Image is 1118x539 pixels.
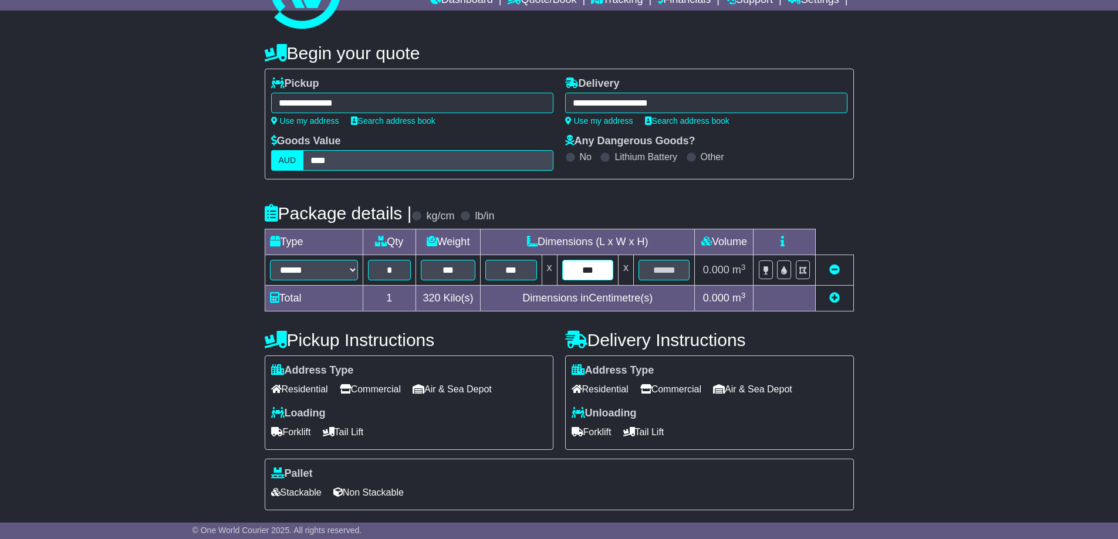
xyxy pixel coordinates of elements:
[623,423,664,441] span: Tail Lift
[640,380,701,398] span: Commercial
[713,380,792,398] span: Air & Sea Depot
[572,407,637,420] label: Unloading
[323,423,364,441] span: Tail Lift
[542,255,557,286] td: x
[703,292,729,304] span: 0.000
[271,150,304,171] label: AUD
[271,364,354,377] label: Address Type
[475,210,494,223] label: lb/in
[829,264,840,276] a: Remove this item
[265,43,854,63] h4: Begin your quote
[271,135,341,148] label: Goods Value
[413,380,492,398] span: Air & Sea Depot
[695,229,754,255] td: Volume
[333,483,404,501] span: Non Stackable
[572,380,629,398] span: Residential
[481,286,695,311] td: Dimensions in Centimetre(s)
[703,264,729,276] span: 0.000
[741,263,746,272] sup: 3
[271,380,328,398] span: Residential
[363,229,416,255] td: Qty
[271,407,326,420] label: Loading
[732,264,746,276] span: m
[271,467,313,480] label: Pallet
[565,135,695,148] label: Any Dangerous Goods?
[614,151,677,162] label: Lithium Battery
[645,116,729,126] a: Search address book
[565,330,854,350] h4: Delivery Instructions
[416,286,481,311] td: Kilo(s)
[426,210,454,223] label: kg/cm
[565,77,620,90] label: Delivery
[351,116,435,126] a: Search address book
[481,229,695,255] td: Dimensions (L x W x H)
[565,116,633,126] a: Use my address
[572,364,654,377] label: Address Type
[741,291,746,300] sup: 3
[829,292,840,304] a: Add new item
[271,483,322,501] span: Stackable
[363,286,416,311] td: 1
[580,151,592,162] label: No
[701,151,724,162] label: Other
[423,292,441,304] span: 320
[618,255,633,286] td: x
[572,423,612,441] span: Forklift
[265,286,363,311] td: Total
[271,423,311,441] span: Forklift
[340,380,401,398] span: Commercial
[192,526,362,535] span: © One World Courier 2025. All rights reserved.
[265,204,412,223] h4: Package details |
[271,116,339,126] a: Use my address
[265,229,363,255] td: Type
[416,229,481,255] td: Weight
[265,330,553,350] h4: Pickup Instructions
[271,77,319,90] label: Pickup
[732,292,746,304] span: m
